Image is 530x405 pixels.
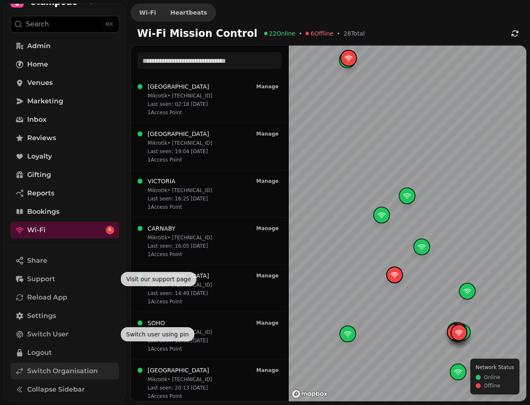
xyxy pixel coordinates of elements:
a: Loyalty [10,148,119,165]
h3: VICTORIA [148,177,212,185]
span: Collapse Sidebar [27,384,85,395]
p: Mikrotik • [TECHNICAL_ID] [148,187,212,194]
div: Switch user using pin [121,327,194,341]
span: 6 Offline [311,29,334,38]
span: Manage [256,273,278,278]
a: Wi-Fi [132,6,163,19]
span: Manage [256,226,278,231]
p: 1 Access Point [148,298,212,305]
span: Logout [27,348,52,358]
a: Venues [10,74,119,91]
div: Map marker [449,323,466,340]
div: Map marker [449,322,466,339]
span: Reviews [27,133,56,143]
p: Search [26,19,49,29]
p: 1 Access Point [148,204,212,210]
a: Bookings [10,203,119,220]
div: Map marker [447,324,464,341]
button: Heartbeats [163,5,214,20]
span: Loyalty [27,151,52,161]
p: 1 Access Point [148,156,212,163]
div: Map marker [459,283,476,300]
span: Support [27,274,55,284]
span: • [337,29,340,38]
h3: [GEOGRAPHIC_DATA] [148,82,212,91]
button: Manage [253,177,282,185]
div: Map marker [447,322,464,339]
a: Switch Organisation [10,363,119,379]
span: Venues [27,78,53,88]
span: 22 Online [269,29,296,38]
span: 28 Total [344,29,365,38]
p: Last seen: 20:13 [DATE] [148,384,212,391]
span: Share [27,256,47,266]
span: Gifting [27,170,51,180]
span: Reports [27,188,54,198]
a: Wi-Fi6 [10,222,119,238]
span: Marketing [27,96,63,106]
div: ⌘K [103,20,115,29]
button: Manage [253,224,282,233]
button: Manage [253,130,282,138]
h3: SOHO [148,319,212,327]
div: Map marker [373,207,390,223]
p: Last seen: 16:05 [DATE] [148,243,212,249]
h2: Wi-Fi Mission Control [137,27,257,40]
button: Switch User [10,326,119,343]
span: Switch Organisation [27,366,98,376]
div: Map marker [450,364,466,380]
div: Map marker [339,326,356,342]
button: Manage [253,272,282,280]
div: Map marker [340,50,357,67]
span: Reload App [27,292,67,302]
span: Manage [256,368,278,373]
div: Map marker [386,267,403,283]
a: Admin [10,38,119,54]
span: Manage [256,84,278,89]
span: Online [484,374,500,381]
p: 1 Access Point [148,393,212,400]
span: Manage [256,320,278,326]
div: Map marker [413,238,430,255]
span: Manage [256,131,278,136]
a: Settings [10,308,119,324]
button: Manage [253,82,282,91]
span: Manage [256,179,278,184]
a: Reviews [10,130,119,146]
span: Home [27,59,48,69]
p: 1 Access Point [148,251,212,258]
button: Collapse Sidebar [10,381,119,398]
button: Manage [253,319,282,327]
p: Mikrotik • [TECHNICAL_ID] [148,140,212,146]
span: 6 [109,227,111,233]
a: Inbox [10,111,119,128]
p: Last seen: 16:25 [DATE] [148,195,212,202]
h3: CARNABY [148,224,212,233]
p: Mikrotik • [TECHNICAL_ID] [148,234,212,241]
span: Inbox [27,115,46,125]
div: Map marker [451,324,467,341]
a: Marketing [10,93,119,110]
p: Mikrotik • [TECHNICAL_ID] [148,376,212,383]
a: Home [10,56,119,73]
div: Map marker [450,323,467,339]
span: Offline [484,382,500,389]
div: Map marker [339,51,356,68]
button: Reload App [10,289,119,306]
button: Search⌘K [10,16,119,33]
h3: [GEOGRAPHIC_DATA] [148,366,212,374]
p: 1 Access Point [148,109,212,116]
span: Bookings [27,207,59,217]
span: Settings [27,311,56,321]
a: Mapbox logo [291,389,328,399]
span: Admin [27,41,51,51]
a: Reports [10,185,119,202]
button: Logout [10,344,119,361]
span: Heartbeats [170,10,207,15]
p: Last seen: 14:49 [DATE] [148,290,212,297]
button: Support [10,271,119,287]
span: • [299,29,302,38]
div: Map marker [399,187,415,204]
canvas: Map [289,46,526,401]
p: Last seen: 19:04 [DATE] [148,148,212,155]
